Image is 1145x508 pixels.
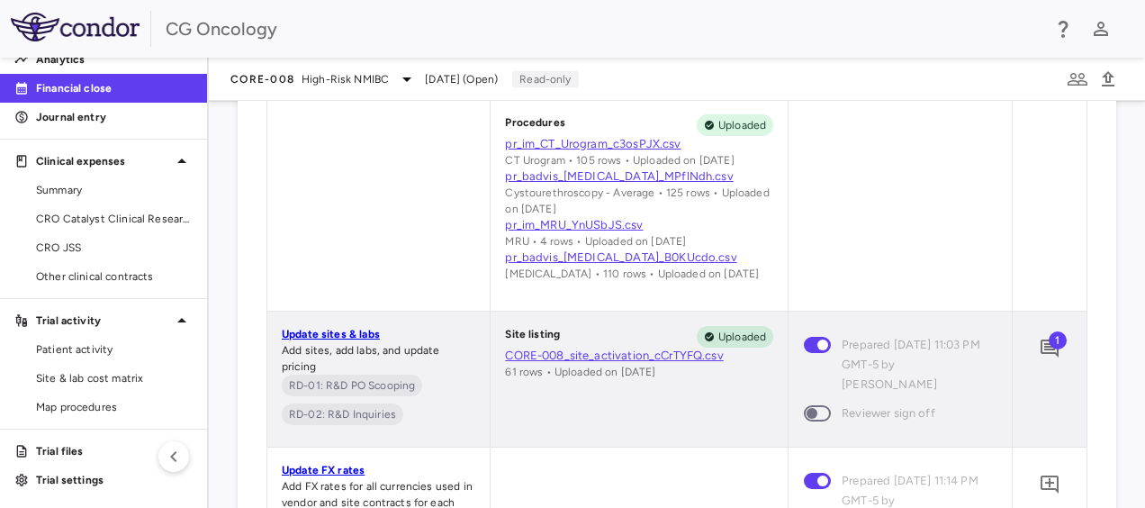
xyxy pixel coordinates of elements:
[282,404,403,425] span: Quarterly, the Clinical consultant or designee inquires of individuals in the R&D department to g...
[36,182,193,198] span: Summary
[505,217,773,233] a: pr_im_MRU_YnUSbJS.csv
[36,370,193,386] span: Site & lab cost matrix
[842,335,982,395] span: Prepared [DATE] 11:03 PM GMT-5 by [PERSON_NAME]
[1049,331,1067,349] span: 1
[1034,333,1065,364] button: Add comment
[505,136,773,152] a: pr_im_CT_Urogram_c3osPJX.csv
[36,109,193,125] p: Journal entry
[36,211,193,227] span: CRO Catalyst Clinical Research
[1034,469,1065,500] button: Add comment
[512,71,578,87] p: Read-only
[505,186,769,215] span: Cystourethroscopy - Average • 125 rows • Uploaded on [DATE]
[505,268,759,280] span: [MEDICAL_DATA] • 110 rows • Uploaded on [DATE]
[505,235,686,248] span: MRU • 4 rows • Uploaded on [DATE]
[505,326,560,348] p: Site listing
[36,153,171,169] p: Clinical expenses
[36,240,193,256] span: CRO JSS
[425,71,498,87] span: [DATE] (Open)
[36,341,193,358] span: Patient activity
[842,404,935,423] span: Reviewer sign off
[36,399,193,415] span: Map procedures
[36,472,193,488] p: Trial settings
[505,348,773,364] a: CORE-008_site_activation_cCrTYFQ.csv
[282,406,403,422] span: RD-02: R&D Inquiries
[36,268,193,285] span: Other clinical contracts
[282,375,422,396] span: On a quarterly basis, to ensure completeness and accuracy of the accrual workbooks, an Open PO Re...
[36,443,193,459] p: Trial files
[1039,474,1060,495] svg: Add comment
[230,72,294,86] span: CORE-008
[711,117,773,133] span: Uploaded
[36,313,171,329] p: Trial activity
[11,13,140,41] img: logo-full-SnFGN8VE.png
[36,80,193,96] p: Financial close
[282,377,422,394] span: RD-01: R&D PO Scooping
[282,328,380,340] a: Update sites & labs
[505,366,655,378] span: 61 rows • Uploaded on [DATE]
[166,15,1041,42] div: CG Oncology
[505,168,773,185] a: pr_badvis_[MEDICAL_DATA]_MPflNdh.csv
[711,329,773,345] span: Uploaded
[36,51,193,68] p: Analytics
[282,344,440,373] span: Add sites, add labs, and update pricing
[302,71,389,87] span: High-Risk NMIBC
[1039,338,1060,359] svg: Add comment
[505,114,565,136] p: Procedures
[505,249,773,266] a: pr_badvis_[MEDICAL_DATA]_B0KUcdo.csv
[282,464,365,476] a: Update FX rates
[505,154,734,167] span: CT Urogram • 105 rows • Uploaded on [DATE]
